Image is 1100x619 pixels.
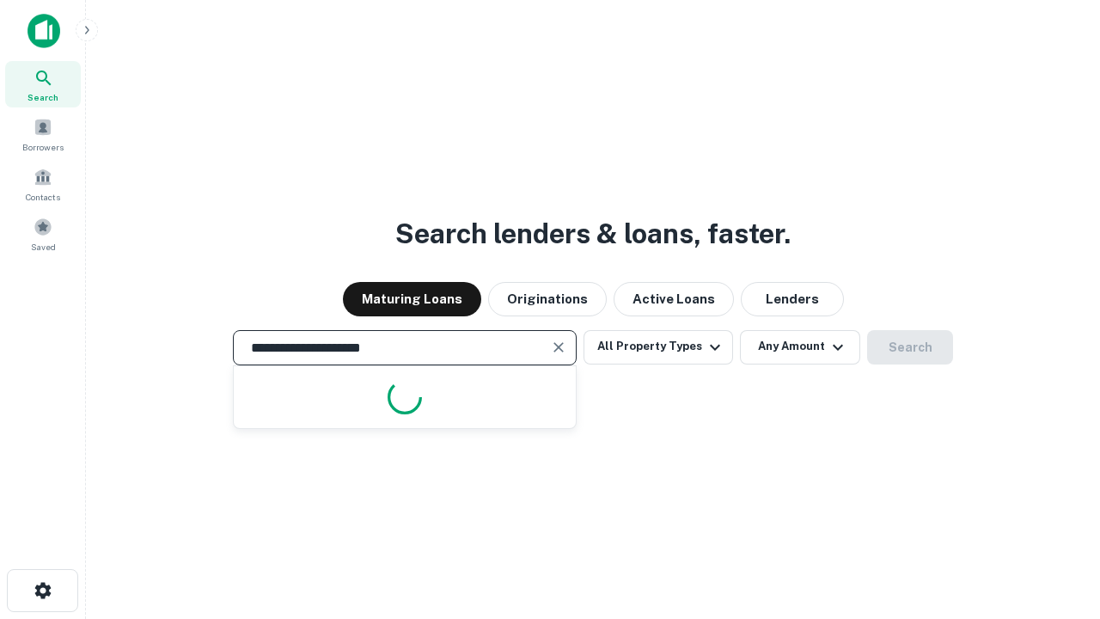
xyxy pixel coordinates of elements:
[740,330,860,365] button: Any Amount
[5,211,81,257] a: Saved
[26,190,60,204] span: Contacts
[31,240,56,254] span: Saved
[5,161,81,207] a: Contacts
[584,330,733,365] button: All Property Types
[488,282,607,316] button: Originations
[27,14,60,48] img: capitalize-icon.png
[547,335,571,359] button: Clear
[5,111,81,157] a: Borrowers
[614,282,734,316] button: Active Loans
[22,140,64,154] span: Borrowers
[343,282,481,316] button: Maturing Loans
[27,90,58,104] span: Search
[395,213,791,254] h3: Search lenders & loans, faster.
[5,61,81,107] a: Search
[1014,481,1100,564] iframe: Chat Widget
[741,282,844,316] button: Lenders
